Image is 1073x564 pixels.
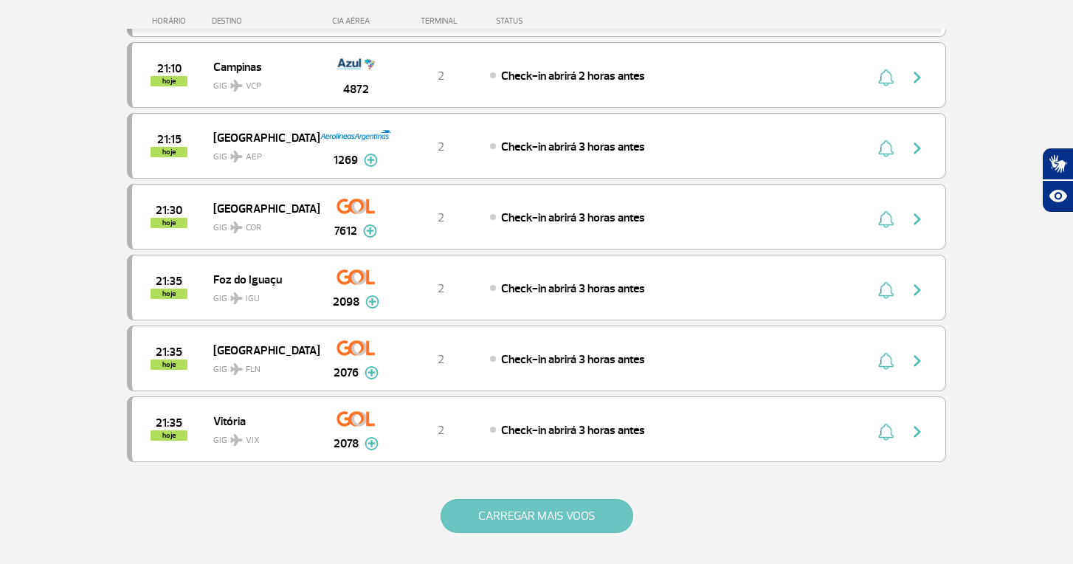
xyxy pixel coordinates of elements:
span: Check-in abrirá 3 horas antes [501,210,645,225]
button: Abrir recursos assistivos. [1042,180,1073,213]
span: [GEOGRAPHIC_DATA] [213,340,308,360]
span: FLN [246,363,261,376]
span: COR [246,221,261,235]
span: 2 [438,352,444,367]
img: destiny_airplane.svg [230,292,243,304]
span: GIG [213,72,308,93]
span: 2 [438,281,444,296]
img: seta-direita-painel-voo.svg [908,140,926,157]
span: hoje [151,76,187,86]
span: hoje [151,360,187,370]
span: 2025-08-25 21:10:00 [157,63,182,74]
img: mais-info-painel-voo.svg [365,295,379,309]
button: Abrir tradutor de língua de sinais. [1042,148,1073,180]
span: Check-in abrirá 3 horas antes [501,352,645,367]
span: hoje [151,289,187,299]
button: CARREGAR MAIS VOOS [441,499,633,533]
img: seta-direita-painel-voo.svg [908,281,926,299]
span: Foz do Iguaçu [213,269,308,289]
span: 2025-08-25 21:15:00 [157,134,182,145]
span: VCP [246,80,261,93]
img: seta-direita-painel-voo.svg [908,423,926,441]
span: Check-in abrirá 3 horas antes [501,423,645,438]
span: 4872 [343,80,369,98]
span: 2025-08-25 21:35:00 [156,276,182,286]
span: hoje [151,147,187,157]
span: GIG [213,355,308,376]
img: sino-painel-voo.svg [878,140,894,157]
span: GIG [213,284,308,306]
span: [GEOGRAPHIC_DATA] [213,199,308,218]
div: CIA AÉREA [319,16,393,26]
span: GIG [213,426,308,447]
span: GIG [213,213,308,235]
span: hoje [151,430,187,441]
span: GIG [213,142,308,164]
span: 7612 [334,222,357,240]
img: destiny_airplane.svg [230,434,243,446]
img: sino-painel-voo.svg [878,423,894,441]
span: 2 [438,423,444,438]
span: Check-in abrirá 3 horas antes [501,140,645,154]
span: IGU [246,292,260,306]
img: seta-direita-painel-voo.svg [908,352,926,370]
img: seta-direita-painel-voo.svg [908,210,926,228]
img: mais-info-painel-voo.svg [363,224,377,238]
span: AEP [246,151,262,164]
span: 2025-08-25 21:35:00 [156,347,182,357]
img: sino-painel-voo.svg [878,281,894,299]
img: mais-info-painel-voo.svg [365,437,379,450]
span: 2025-08-25 21:30:00 [156,205,182,216]
span: 2078 [334,435,359,453]
div: Plugin de acessibilidade da Hand Talk. [1042,148,1073,213]
span: 1269 [334,151,358,169]
span: Check-in abrirá 2 horas antes [501,69,645,83]
span: [GEOGRAPHIC_DATA] [213,128,308,147]
span: Check-in abrirá 3 horas antes [501,281,645,296]
div: STATUS [489,16,609,26]
span: VIX [246,434,260,447]
img: destiny_airplane.svg [230,151,243,162]
span: 2 [438,69,444,83]
span: 2076 [334,364,359,382]
img: destiny_airplane.svg [230,80,243,92]
span: 2 [438,210,444,225]
div: DESTINO [212,16,320,26]
span: 2098 [333,293,359,311]
img: sino-painel-voo.svg [878,210,894,228]
div: TERMINAL [393,16,489,26]
img: sino-painel-voo.svg [878,352,894,370]
img: mais-info-painel-voo.svg [364,154,378,167]
img: destiny_airplane.svg [230,363,243,375]
img: sino-painel-voo.svg [878,69,894,86]
img: mais-info-painel-voo.svg [365,366,379,379]
div: HORÁRIO [131,16,212,26]
img: seta-direita-painel-voo.svg [908,69,926,86]
img: destiny_airplane.svg [230,221,243,233]
span: 2025-08-25 21:35:00 [156,418,182,428]
span: Vitória [213,411,308,430]
span: hoje [151,218,187,228]
span: 2 [438,140,444,154]
span: Campinas [213,57,308,76]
